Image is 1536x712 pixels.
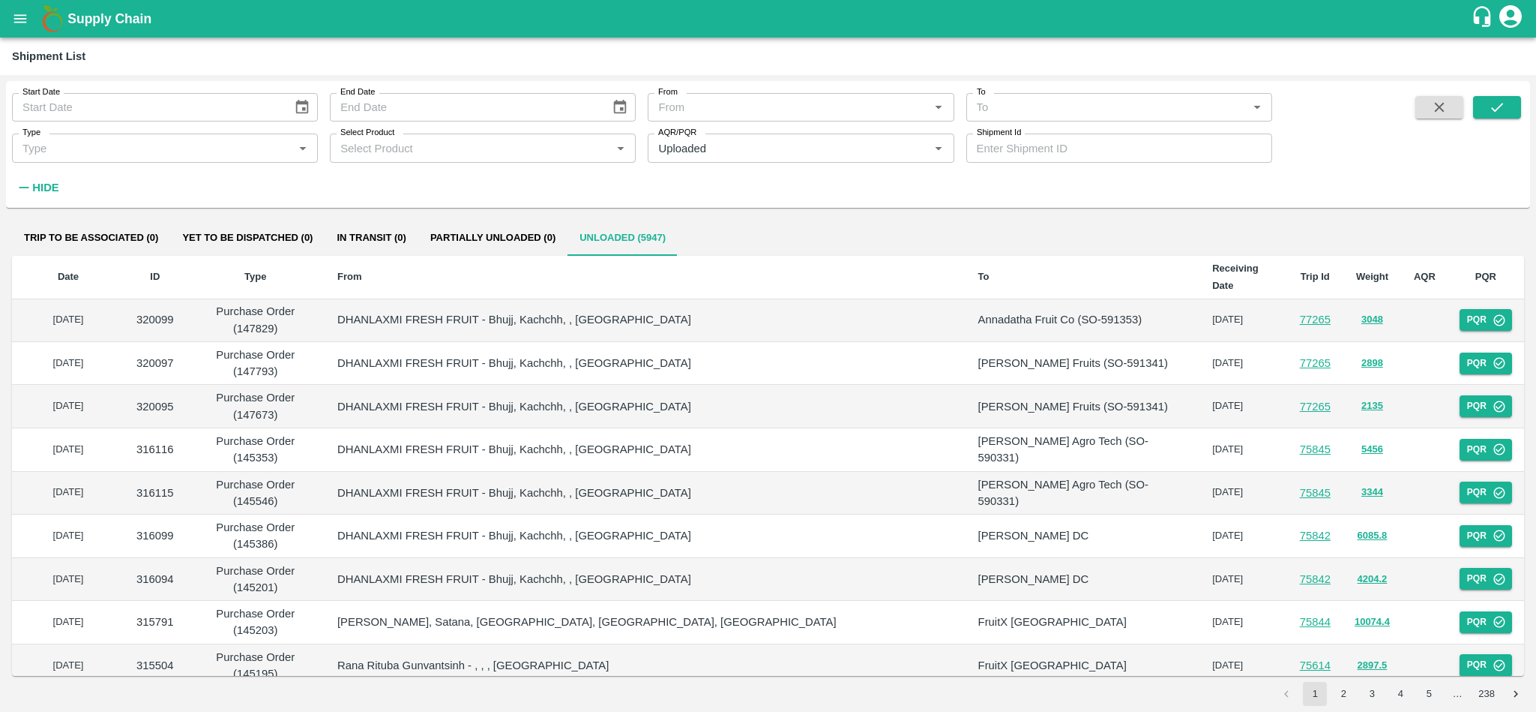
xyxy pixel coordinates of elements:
a: 75845 [1300,443,1331,455]
td: [DATE] [1200,601,1287,644]
button: 2897.5 [1358,657,1388,674]
p: Purchase Order (147793) [198,347,313,380]
button: Go to page 5 [1417,682,1441,706]
b: Receiving Date [1212,263,1258,290]
b: Type [244,271,266,282]
td: [DATE] [1200,299,1287,342]
td: [DATE] [1200,472,1287,515]
button: Trip to be associated (0) [12,220,170,256]
button: Open [929,138,948,158]
button: Choose date [606,93,634,122]
button: PQR [1460,525,1512,547]
button: PQR [1460,353,1512,374]
p: [PERSON_NAME] Agro Tech (SO-590331) [978,433,1189,467]
p: 320095 [136,398,174,415]
td: [DATE] [1200,385,1287,428]
button: 5456 [1361,441,1383,458]
p: 315504 [136,657,174,674]
button: Choose date [288,93,316,122]
td: [DATE] [12,558,124,602]
p: Purchase Order (145353) [198,433,313,467]
td: [DATE] [1200,342,1287,386]
strong: Hide [32,182,58,194]
td: [DATE] [12,428,124,472]
p: Annadatha Fruit Co (SO-591353) [978,311,1189,328]
button: Open [293,138,313,158]
b: Supply Chain [67,11,151,26]
button: Unloaded (5947) [567,220,678,256]
b: Weight [1356,271,1388,282]
td: [DATE] [12,342,124,386]
p: Purchase Order (147673) [198,389,313,423]
p: FruitX [GEOGRAPHIC_DATA] [978,657,1189,674]
div: account of current user [1497,3,1524,35]
p: Purchase Order (145546) [198,476,313,510]
input: Start Date [12,93,282,122]
b: PQR [1475,271,1496,282]
button: page 1 [1303,682,1327,706]
p: [PERSON_NAME] DC [978,571,1189,587]
td: [DATE] [12,601,124,644]
label: From [658,86,678,98]
td: [DATE] [12,644,124,688]
p: 316099 [136,527,174,544]
button: PQR [1460,482,1512,503]
button: PQR [1460,439,1512,461]
p: DHANLAXMI FRESH FRUIT - Bhujj, Kachchh, , [GEOGRAPHIC_DATA] [337,441,954,458]
button: Yet to be dispatched (0) [170,220,325,256]
p: FruitX [GEOGRAPHIC_DATA] [978,614,1189,630]
td: [DATE] [1200,428,1287,472]
p: DHANLAXMI FRESH FRUIT - Bhujj, Kachchh, , [GEOGRAPHIC_DATA] [337,527,954,544]
p: Purchase Order (145201) [198,563,313,596]
input: End Date [330,93,600,122]
button: Open [929,98,948,117]
a: 77265 [1300,401,1331,413]
p: 316094 [136,571,174,587]
div: Shipment List [12,47,85,66]
button: 3344 [1361,484,1383,501]
b: ID [150,271,160,282]
button: Go to page 4 [1388,682,1412,706]
button: 10074.4 [1355,614,1390,631]
td: [DATE] [1200,644,1287,688]
a: 77265 [1300,314,1331,326]
button: 2898 [1361,355,1383,372]
p: Purchase Order (145386) [198,519,313,553]
td: [DATE] [1200,515,1287,558]
button: PQR [1460,654,1512,676]
input: To [971,98,1243,117]
p: 320099 [136,311,174,328]
label: AQR/PQR [658,127,696,139]
label: Select Product [340,127,394,139]
b: To [978,271,990,282]
button: PQR [1460,309,1512,331]
input: Enter Shipment ID [966,134,1272,162]
td: [DATE] [12,515,124,558]
button: Go to next page [1504,682,1528,706]
div: customer-support [1471,5,1497,32]
p: 316115 [136,485,174,501]
p: Purchase Order (145195) [198,649,313,683]
label: Start Date [22,86,60,98]
label: End Date [340,86,375,98]
label: Shipment Id [977,127,1021,139]
td: [DATE] [1200,558,1287,602]
button: open drawer [3,2,37,36]
p: [PERSON_NAME] DC [978,527,1189,544]
button: PQR [1460,395,1512,417]
button: PQR [1460,611,1512,633]
img: logo [37,4,67,34]
a: 75845 [1300,487,1331,499]
p: 316116 [136,441,174,458]
p: DHANLAXMI FRESH FRUIT - Bhujj, Kachchh, , [GEOGRAPHIC_DATA] [337,311,954,328]
b: AQR [1414,271,1436,282]
nav: pagination navigation [1272,682,1530,706]
a: 75842 [1300,573,1331,585]
button: PQR [1460,568,1512,590]
button: Open [1247,98,1267,117]
button: 3048 [1361,311,1383,329]
input: Select Product [334,138,606,158]
a: 75844 [1300,616,1331,628]
p: Purchase Order (147829) [198,303,313,337]
button: Partially Unloaded (0) [418,220,567,256]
